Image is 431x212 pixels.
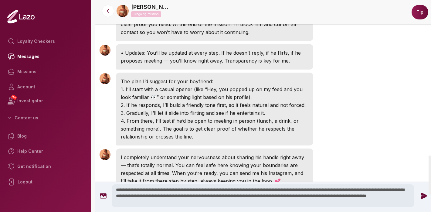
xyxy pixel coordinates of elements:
[131,11,161,17] p: Ongoing mission
[121,109,308,117] p: 3. Gradually, I’ll let it slide into flirting and see if he entertains it.
[121,49,308,65] p: • Updates: You’ll be updated at every step. If he doesn’t reply, if he flirts, if he proposes mee...
[5,94,86,107] a: NEWInvestigator
[5,128,86,144] a: Blog
[100,149,110,160] img: User avatar
[5,49,86,64] a: Messages
[5,79,86,94] a: Account
[121,101,308,109] p: 2. If he responds, I’ll build a friendly tone first, so it feels natural and not forced.
[131,3,171,11] a: [PERSON_NAME]
[121,77,308,85] p: The plan I’d suggest for your boyfriend:
[100,73,110,84] img: User avatar
[412,5,428,19] button: Tip
[5,64,86,79] a: Missions
[5,144,86,159] a: Help Center
[11,94,17,100] span: NEW
[5,112,86,123] button: Contact us
[121,153,308,185] p: I completely understand your nervousness about sharing his handle right away — that’s totally nor...
[121,85,308,101] p: 1. I’ll start with a casual opener (like “Hey, you popped up on my feed and you look familiar 👀” ...
[5,34,86,49] a: Loyalty Checkers
[5,159,86,174] a: Get notification
[121,117,308,141] p: 4. From there, I’ll test if he’d be open to meeting in person (lunch, a drink, or something more)...
[5,174,86,190] div: Logout
[117,5,129,17] img: 5dd41377-3645-4864-a336-8eda7bc24f8f
[100,45,110,56] img: User avatar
